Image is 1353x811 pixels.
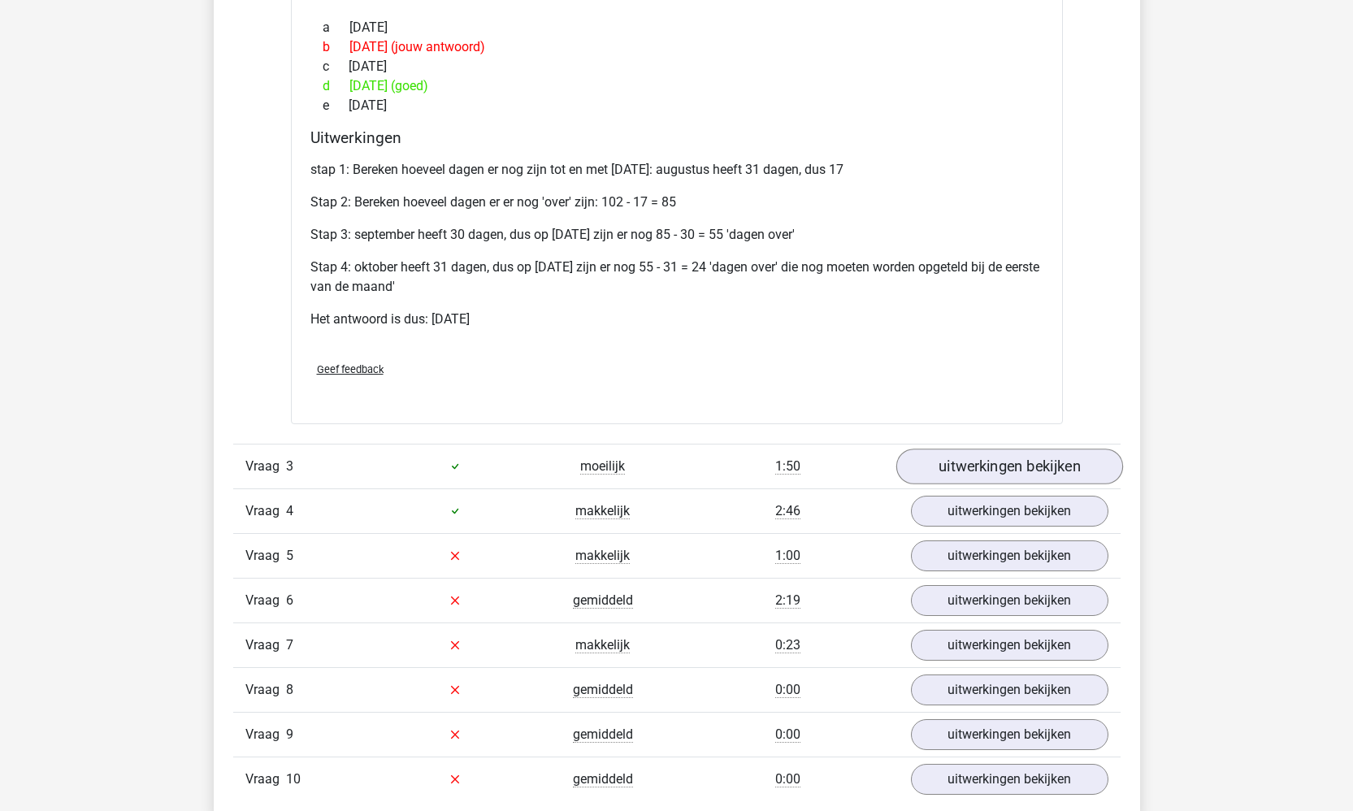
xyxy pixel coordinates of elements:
p: Stap 4: oktober heeft 31 dagen, dus op [DATE] zijn er nog 55 - 31 = 24 'dagen over' die nog moete... [310,258,1043,297]
h4: Uitwerkingen [310,128,1043,147]
span: Vraag [245,635,286,655]
span: 0:23 [775,637,800,653]
span: e [323,96,349,115]
span: b [323,37,349,57]
span: 0:00 [775,682,800,698]
span: a [323,18,349,37]
span: 1:50 [775,458,800,475]
div: [DATE] (jouw antwoord) [310,37,1043,57]
span: Vraag [245,725,286,744]
span: gemiddeld [573,726,633,743]
span: Vraag [245,591,286,610]
a: uitwerkingen bekijken [911,540,1108,571]
a: uitwerkingen bekijken [911,764,1108,795]
span: gemiddeld [573,771,633,787]
span: 7 [286,637,293,653]
p: stap 1: Bereken hoeveel dagen er nog zijn tot en met [DATE]: augustus heeft 31 dagen, dus 17 [310,160,1043,180]
span: Geef feedback [317,363,384,375]
a: uitwerkingen bekijken [911,585,1108,616]
div: [DATE] [310,57,1043,76]
a: uitwerkingen bekijken [911,719,1108,750]
span: 9 [286,726,293,742]
span: gemiddeld [573,682,633,698]
span: Vraag [245,457,286,476]
a: uitwerkingen bekijken [911,496,1108,527]
span: 0:00 [775,771,800,787]
span: 10 [286,771,301,787]
p: Stap 2: Bereken hoeveel dagen er er nog 'over' zijn: 102 - 17 = 85 [310,193,1043,212]
span: 8 [286,682,293,697]
a: uitwerkingen bekijken [911,674,1108,705]
span: moeilijk [580,458,625,475]
p: Stap 3: september heeft 30 dagen, dus op [DATE] zijn er nog 85 - 30 = 55 'dagen over' [310,225,1043,245]
span: 2:19 [775,592,800,609]
span: c [323,57,349,76]
div: [DATE] [310,18,1043,37]
span: Vraag [245,680,286,700]
span: Vraag [245,501,286,521]
p: Het antwoord is dus: [DATE] [310,310,1043,329]
div: [DATE] [310,96,1043,115]
span: 1:00 [775,548,800,564]
span: 0:00 [775,726,800,743]
a: uitwerkingen bekijken [911,630,1108,661]
span: gemiddeld [573,592,633,609]
span: Vraag [245,546,286,566]
span: d [323,76,349,96]
a: uitwerkingen bekijken [895,449,1122,484]
span: makkelijk [575,503,630,519]
span: Vraag [245,770,286,789]
span: 5 [286,548,293,563]
span: 6 [286,592,293,608]
span: makkelijk [575,637,630,653]
span: 3 [286,458,293,474]
div: [DATE] (goed) [310,76,1043,96]
span: 4 [286,503,293,518]
span: makkelijk [575,548,630,564]
span: 2:46 [775,503,800,519]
